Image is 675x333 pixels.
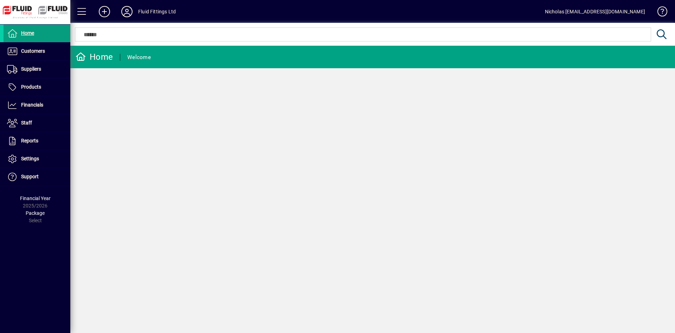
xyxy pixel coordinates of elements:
div: Fluid Fittings Ltd [138,6,176,17]
span: Financials [21,102,43,108]
span: Customers [21,48,45,54]
span: Financial Year [20,196,51,201]
a: Customers [4,43,70,60]
a: Products [4,78,70,96]
a: Suppliers [4,60,70,78]
a: Financials [4,96,70,114]
a: Reports [4,132,70,150]
div: Nicholas [EMAIL_ADDRESS][DOMAIN_NAME] [545,6,645,17]
span: Reports [21,138,38,143]
a: Knowledge Base [652,1,666,24]
div: Welcome [127,52,151,63]
span: Home [21,30,34,36]
div: Home [76,51,113,63]
span: Settings [21,156,39,161]
span: Package [26,210,45,216]
span: Products [21,84,41,90]
span: Staff [21,120,32,126]
button: Profile [116,5,138,18]
a: Staff [4,114,70,132]
span: Support [21,174,39,179]
span: Suppliers [21,66,41,72]
a: Settings [4,150,70,168]
button: Add [93,5,116,18]
a: Support [4,168,70,186]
